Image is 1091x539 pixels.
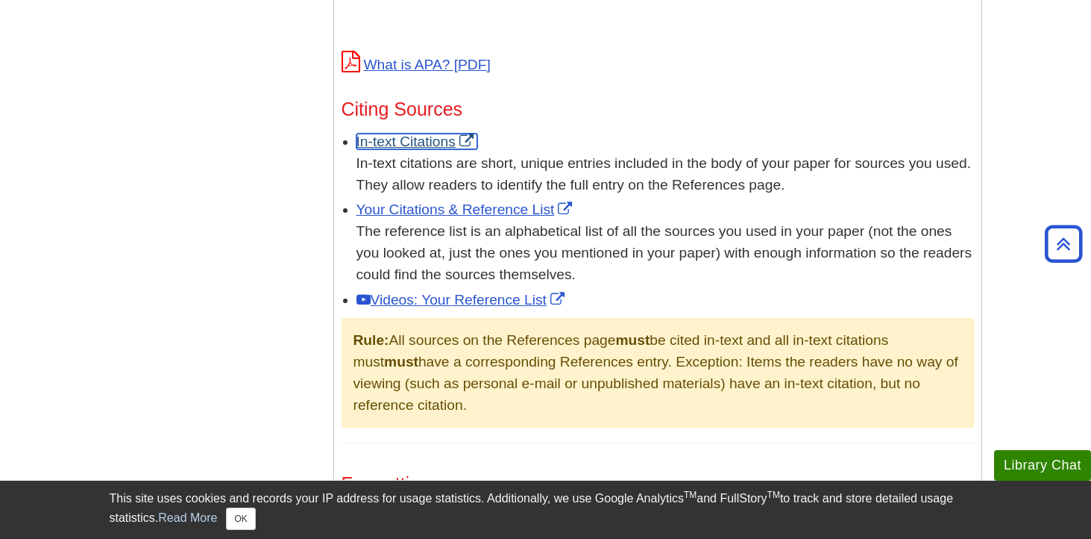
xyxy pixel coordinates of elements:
[356,202,576,217] a: Link opens in new window
[342,318,974,428] div: All sources on the References page be cited in-text and all in-text citations must have a corresp...
[226,508,255,530] button: Close
[994,450,1091,481] button: Library Chat
[353,332,389,348] strong: Rule:
[110,490,982,530] div: This site uses cookies and records your IP address for usage statistics. Additionally, we use Goo...
[342,473,974,495] h3: Formatting
[342,99,974,120] h3: Citing Sources
[684,490,697,500] sup: TM
[767,490,780,500] sup: TM
[356,134,477,149] a: Link opens in new window
[356,292,568,308] a: Link opens in new window
[342,57,491,72] a: What is APA?
[1040,234,1087,254] a: Back to Top
[158,511,217,524] a: Read More
[384,354,418,370] strong: must
[356,221,974,285] div: The reference list is an alphabetical list of all the sources you used in your paper (not the one...
[356,153,974,196] div: In-text citations are short, unique entries included in the body of your paper for sources you us...
[615,332,650,348] strong: must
